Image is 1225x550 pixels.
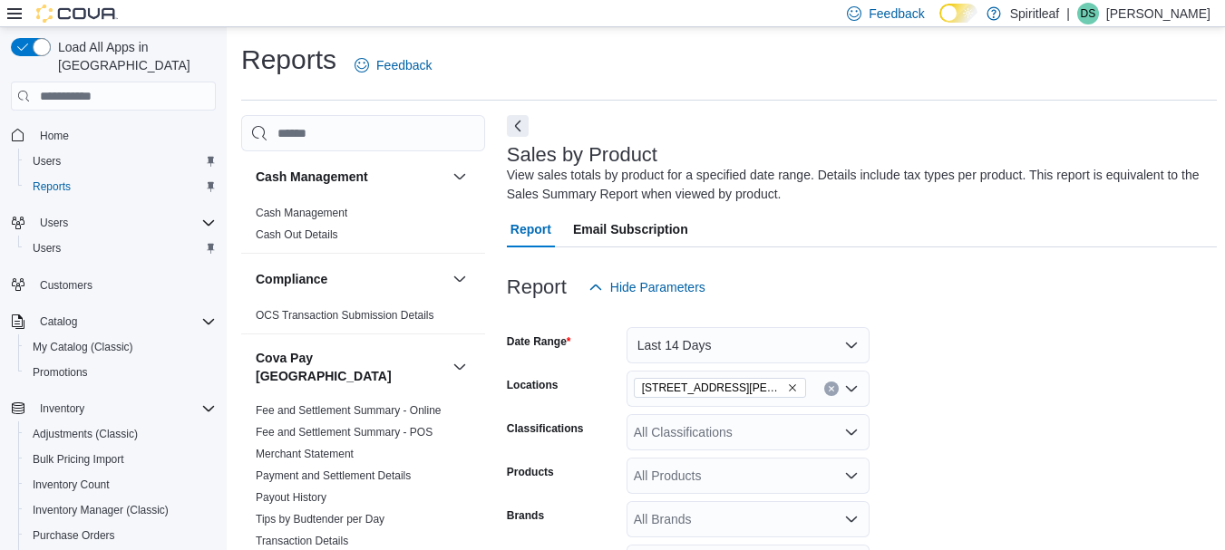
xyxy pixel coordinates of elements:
button: Hide Parameters [581,269,713,305]
span: Purchase Orders [33,528,115,543]
a: Users [25,237,68,259]
span: Fee and Settlement Summary - Online [256,403,442,418]
a: Customers [33,275,100,296]
button: Next [507,115,529,137]
a: Bulk Pricing Import [25,449,131,470]
h3: Compliance [256,270,327,288]
button: Remove 555 - Spiritleaf Lawrence Ave (North York) from selection in this group [787,382,798,393]
div: Cash Management [241,202,485,253]
img: Cova [36,5,118,23]
span: Fee and Settlement Summary - POS [256,425,433,439]
span: Merchant Statement [256,447,354,461]
span: Feedback [376,56,432,74]
span: [STREET_ADDRESS][PERSON_NAME] [642,379,783,397]
a: Payment and Settlement Details [256,469,411,482]
button: Promotions [18,360,223,385]
button: Open list of options [844,468,859,483]
span: Adjustments (Classic) [33,427,138,441]
button: Users [18,149,223,174]
span: Payment and Settlement Details [256,468,411,483]
a: Tips by Budtender per Day [256,513,384,526]
h1: Reports [241,42,336,78]
a: Adjustments (Classic) [25,423,145,445]
button: Users [18,236,223,261]
button: Home [4,121,223,148]
a: Reports [25,176,78,198]
span: Inventory [33,398,216,420]
button: Reports [18,174,223,199]
span: Inventory Manager (Classic) [33,503,169,517]
span: Catalog [40,314,77,329]
a: Merchant Statement [256,448,354,460]
span: Inventory Count [33,478,110,492]
button: Inventory [4,396,223,421]
span: Home [33,123,216,146]
span: Purchase Orders [25,525,216,546]
label: Brands [507,508,544,523]
div: Compliance [241,304,485,333]
span: Dark Mode [939,23,940,24]
span: Tips by Budtender per Day [256,512,384,526]
button: Purchase Orders [18,523,223,548]
button: Cova Pay [GEOGRAPHIC_DATA] [256,349,445,385]
span: Email Subscription [573,211,688,247]
button: Cova Pay [GEOGRAPHIC_DATA] [449,356,471,378]
span: My Catalog (Classic) [25,336,216,358]
span: Feedback [869,5,924,23]
button: Catalog [33,311,84,333]
a: Users [25,150,68,172]
span: Users [25,150,216,172]
div: View sales totals by product for a specified date range. Details include tax types per product. T... [507,166,1208,204]
label: Products [507,465,554,479]
button: Customers [4,272,223,298]
button: Cash Management [449,166,471,188]
span: Bulk Pricing Import [25,449,216,470]
button: Compliance [256,270,445,288]
button: Compliance [449,268,471,290]
span: OCS Transaction Submission Details [256,308,434,323]
span: Promotions [33,365,88,380]
span: Reports [25,176,216,198]
div: Danielle S [1077,3,1099,24]
span: Load All Apps in [GEOGRAPHIC_DATA] [51,38,216,74]
button: Last 14 Days [627,327,870,363]
button: Adjustments (Classic) [18,421,223,447]
span: Payout History [256,490,326,505]
p: Spiritleaf [1010,3,1059,24]
a: OCS Transaction Submission Details [256,309,434,322]
span: Customers [40,278,92,293]
span: Customers [33,274,216,296]
span: Inventory Manager (Classic) [25,499,216,521]
label: Date Range [507,334,571,349]
span: Promotions [25,362,216,383]
input: Dark Mode [939,4,977,23]
label: Classifications [507,421,584,436]
a: Inventory Manager (Classic) [25,499,176,521]
h3: Sales by Product [507,144,657,166]
button: Inventory Count [18,472,223,497]
span: Hide Parameters [610,278,705,296]
span: Users [25,237,216,259]
h3: Cash Management [256,168,368,186]
span: Transaction Details [256,534,348,548]
span: Inventory [40,401,84,416]
button: Cash Management [256,168,445,186]
span: DS [1081,3,1096,24]
a: Fee and Settlement Summary - POS [256,426,433,439]
button: Open list of options [844,381,859,396]
button: Catalog [4,309,223,334]
span: Inventory Count [25,474,216,496]
span: Adjustments (Classic) [25,423,216,445]
p: [PERSON_NAME] [1106,3,1210,24]
button: Open list of options [844,512,859,526]
a: Payout History [256,491,326,504]
button: Inventory [33,398,92,420]
h3: Report [507,276,567,298]
a: Fee and Settlement Summary - Online [256,404,442,417]
span: Users [33,212,216,234]
span: Bulk Pricing Import [33,452,124,467]
button: Open list of options [844,425,859,439]
span: Cash Management [256,206,347,220]
a: Home [33,125,76,147]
